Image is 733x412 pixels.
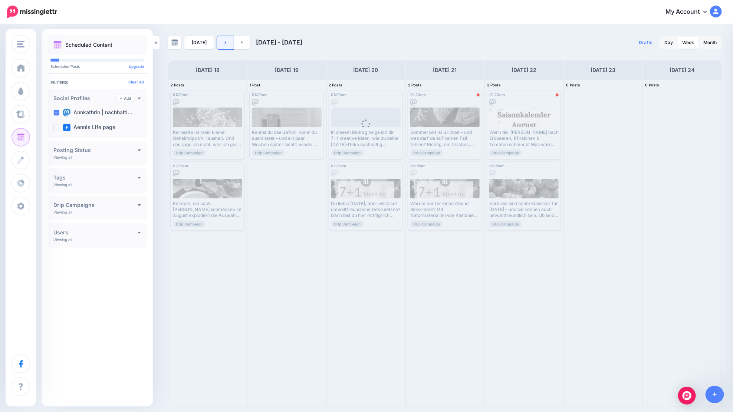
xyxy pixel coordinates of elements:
div: Open Intercom Messenger [678,387,696,405]
span: Drip Campaign [331,149,364,156]
img: facebook-square.png [63,124,70,131]
span: Drip Campaign [173,221,206,227]
h4: [DATE] 19 [275,66,299,75]
div: Kennst du das Gefühl, wenn du ausmistest – und ein paar Wochen später sieht’s wieder aus wie vorh... [252,129,321,148]
span: Drip Campaign [410,221,443,227]
p: Scheduled Content [65,42,112,47]
img: mastodon-grey-square.png [410,99,417,106]
img: calendar.png [53,41,62,49]
img: mastodon-square.png [63,109,70,116]
label: Aennis Life page [63,124,115,131]
span: 01:20am [489,92,505,97]
h4: [DATE] 18 [196,66,220,75]
img: mastodon-grey-square.png [252,99,259,106]
div: Loading [356,119,376,139]
span: Drip Campaign [489,221,522,227]
img: mastodon-grey-square.png [489,99,496,106]
h4: [DATE] 21 [433,66,457,75]
img: mastodon-grey-square.png [331,170,338,177]
span: Drip Campaign [489,149,522,156]
label: Annkathrin | nachhalti… [63,109,132,116]
h4: Posting Status [53,148,138,153]
div: Kürbisse sind echte Klassiker für [DATE] – und sie können auch umweltfreundlich sein. Ob selbst g... [489,201,559,219]
div: Warum nur für einen Abend dekorieren? Mit Naturmaterialien wie Kastanien, bunten Blättern, Herbst... [410,201,480,219]
img: mastodon-grey-square.png [489,170,496,177]
span: Drip Campaign [252,149,285,156]
h4: Filters [50,80,144,85]
span: 01:20am [252,92,267,97]
span: 2 Posts [408,83,422,87]
a: Day [660,37,677,49]
a: [DATE] [184,36,214,49]
img: mastodon-grey-square.png [331,99,338,106]
p: Viewing all [53,237,72,242]
span: 02:15am [173,164,188,168]
div: Rezepte, die nach [PERSON_NAME] schmecken Im August explodiert die Auswahl an Obst und Gemüse ger... [173,201,242,219]
h4: Tags [53,175,138,180]
div: In diesem Beitrag zeige ich dir 7+1 kreative Ideen, wie du deine [DATE]-Deko nachhaltig gestalten... [331,129,401,148]
h4: Social Profiles [53,96,117,101]
a: Upgrade [129,64,144,69]
div: Wenn der [PERSON_NAME] nach Erdbeeren, Pfirsichen & Tomaten schmeckt Was wäre der August ohne saf... [489,129,559,148]
h4: Drip Campaigns [53,202,138,208]
a: Month [699,37,721,49]
span: Drafts [639,40,653,45]
span: 02:15am [410,164,425,168]
div: Kernseife ist mein kleiner Geheimtipp im Haushalt. Und das sage ich nicht, weil ich gerne putze –... [173,129,242,148]
span: 1 Post [250,83,260,87]
span: 0 Posts [645,83,660,87]
h4: Users [53,230,138,235]
a: My Account [658,3,722,21]
span: 0 Posts [566,83,580,87]
div: Du liebst [DATE], aber willst auf umweltfreundliche Deko setzen? Dann bist du hier richtig! Ich z... [331,201,401,219]
h4: [DATE] 20 [354,66,378,75]
p: Viewing all [53,210,72,214]
span: Drip Campaign [331,221,364,227]
span: 2 Posts [487,83,501,87]
span: 02:15am [331,164,346,168]
img: Missinglettr [7,6,57,18]
p: Viewing all [53,155,72,159]
a: Clear All [128,80,144,84]
img: mastodon-grey-square.png [173,170,180,177]
h4: [DATE] 23 [591,66,616,75]
h4: [DATE] 22 [512,66,536,75]
img: menu.png [17,41,24,47]
span: 02:15am [489,164,504,168]
img: mastodon-grey-square.png [410,170,417,177]
span: 01:20am [410,92,426,97]
div: Sommerzeit ist Grillzeit – und was darf da auf keinen Fall fehlen? Richtig: ein frisches, selbstg... [410,129,480,148]
h4: [DATE] 24 [670,66,695,75]
a: Add [117,95,134,102]
span: 01:20am [173,92,188,97]
img: calendar-grey-darker.png [171,39,178,46]
span: 2 Posts [171,83,184,87]
span: Drip Campaign [173,149,206,156]
a: Drafts [634,36,657,49]
a: Week [678,37,699,49]
p: Viewing all [53,182,72,187]
span: 2 Posts [329,83,343,87]
p: Scheduled Posts [50,65,144,68]
span: Drip Campaign [410,149,443,156]
span: 01:20am [331,92,347,97]
img: mastodon-grey-square.png [173,99,180,106]
span: [DATE] - [DATE] [256,39,302,46]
